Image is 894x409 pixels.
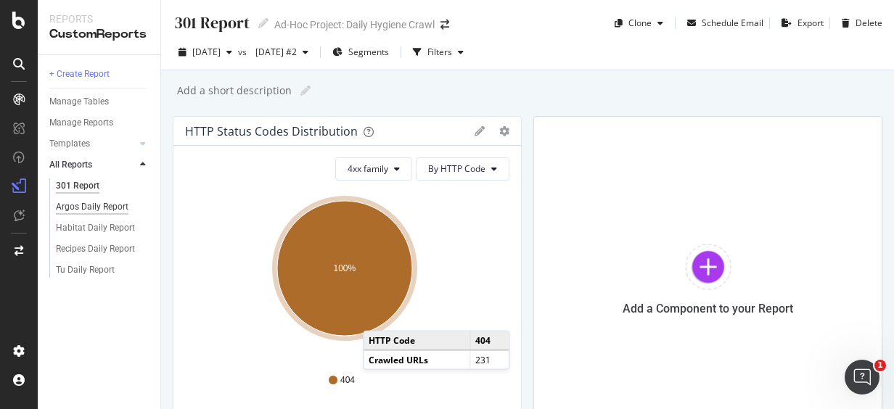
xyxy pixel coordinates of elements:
div: Reports [49,12,149,26]
span: 2025 Jul. 28th #2 [250,46,297,58]
div: Add a Component to your Report [623,302,793,315]
div: Add a short description [176,83,292,98]
div: Manage Reports [49,115,113,131]
div: Tu Daily Report [56,263,115,278]
a: Manage Reports [49,115,150,131]
a: Argos Daily Report [56,199,150,215]
div: 301 Report [56,178,99,194]
i: Edit report name [258,18,268,28]
span: 404 [340,374,355,387]
i: Edit report name [300,86,311,96]
button: [DATE] #2 [250,41,314,64]
td: 231 [470,350,509,369]
div: Schedule Email [702,17,763,29]
svg: A chart. [185,192,504,360]
button: Schedule Email [681,12,763,35]
span: vs [238,46,250,58]
button: Segments [327,41,395,64]
span: 2025 Aug. 25th [192,46,221,58]
div: All Reports [49,157,92,173]
div: arrow-right-arrow-left [440,20,449,30]
div: Recipes Daily Report [56,241,135,257]
button: Export [776,12,824,35]
text: 100% [334,263,356,273]
div: Export [797,17,824,29]
div: Argos Daily Report [56,199,128,215]
div: Habitat Daily Report [56,220,135,236]
div: Filters [427,46,452,58]
a: Habitat Daily Report [56,220,150,236]
div: Manage Tables [49,94,109,110]
div: Templates [49,136,90,152]
a: 301 Report [56,178,150,194]
span: 1 [874,360,886,371]
div: CustomReports [49,26,149,43]
span: Segments [348,46,389,58]
td: HTTP Code [364,331,469,350]
button: By HTTP Code [416,157,509,181]
a: All Reports [49,157,136,173]
div: HTTP Status Codes Distribution [185,124,358,139]
span: By HTTP Code [428,162,485,175]
button: Filters [407,41,469,64]
div: gear [499,126,509,136]
a: + Create Report [49,67,150,82]
button: 4xx family [335,157,412,181]
a: Templates [49,136,136,152]
button: [DATE] [173,41,238,64]
div: Ad-Hoc Project: Daily Hygiene Crawl [274,17,435,32]
div: Clone [628,17,652,29]
a: Recipes Daily Report [56,241,150,257]
a: Tu Daily Report [56,263,150,278]
span: 4xx family [348,162,388,175]
td: Crawled URLs [364,350,469,369]
div: Delete [856,17,882,29]
button: Delete [836,12,882,35]
td: 404 [470,331,509,350]
div: + Create Report [49,67,110,82]
div: 301 Report [173,12,250,34]
button: Clone [609,12,669,35]
a: Manage Tables [49,94,150,110]
iframe: Intercom live chat [845,360,879,394]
